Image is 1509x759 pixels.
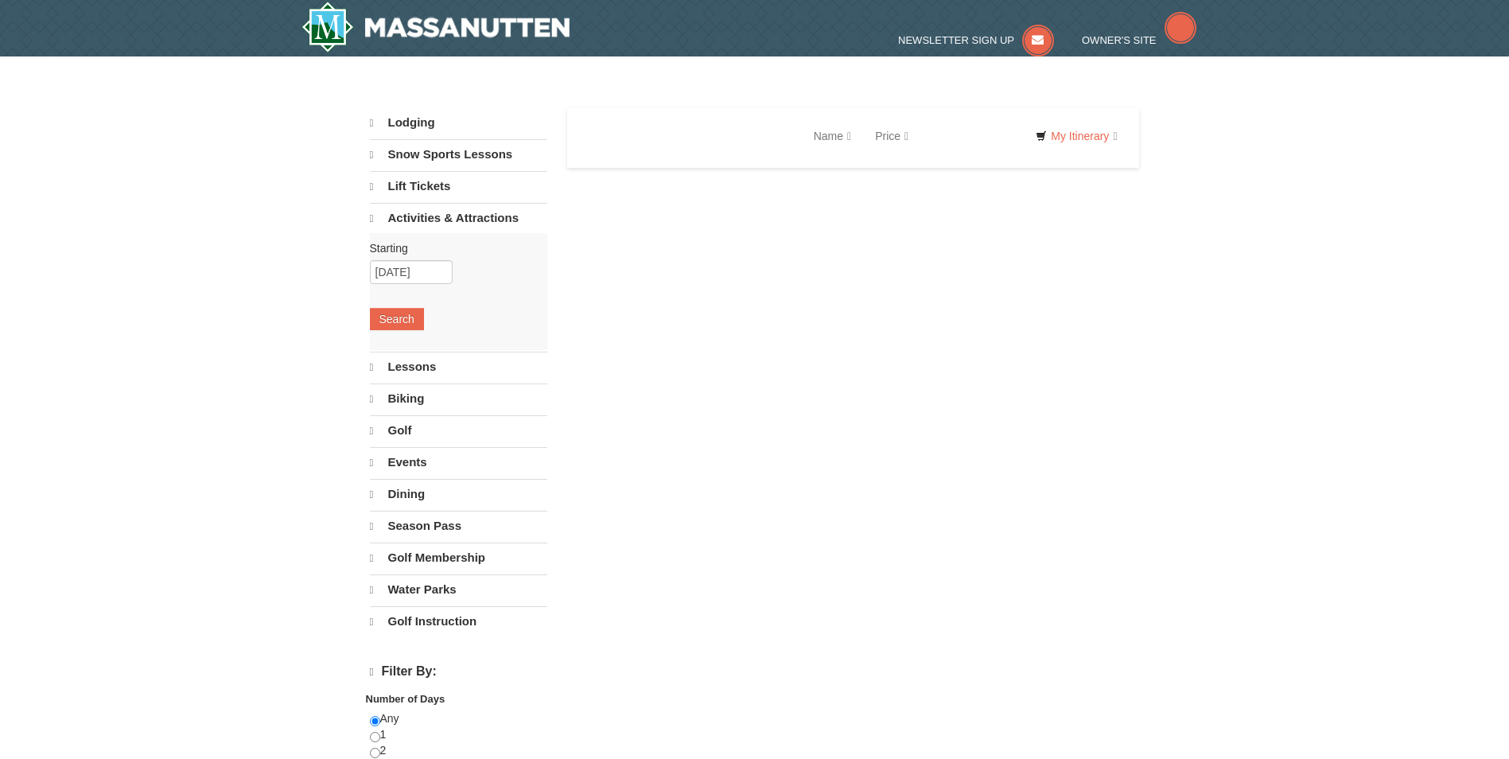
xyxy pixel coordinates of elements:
[301,2,570,53] img: Massanutten Resort Logo
[370,240,535,256] label: Starting
[863,120,920,152] a: Price
[370,352,547,382] a: Lessons
[802,120,863,152] a: Name
[301,2,570,53] a: Massanutten Resort
[370,308,424,330] button: Search
[370,108,547,138] a: Lodging
[366,693,445,705] strong: Number of Days
[898,34,1054,46] a: Newsletter Sign Up
[370,171,547,201] a: Lift Tickets
[370,415,547,446] a: Golf
[1025,124,1127,148] a: My Itinerary
[898,34,1014,46] span: Newsletter Sign Up
[370,664,547,679] h4: Filter By:
[370,447,547,477] a: Events
[370,606,547,636] a: Golf Instruction
[370,203,547,233] a: Activities & Attractions
[370,574,547,605] a: Water Parks
[370,383,547,414] a: Biking
[370,139,547,169] a: Snow Sports Lessons
[1082,34,1157,46] span: Owner's Site
[370,543,547,573] a: Golf Membership
[1082,34,1196,46] a: Owner's Site
[370,479,547,509] a: Dining
[370,511,547,541] a: Season Pass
